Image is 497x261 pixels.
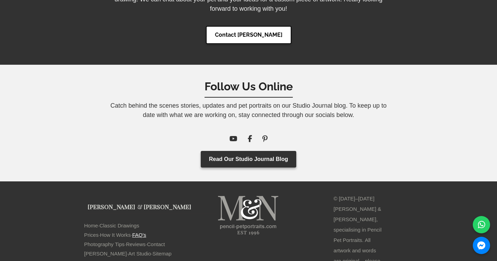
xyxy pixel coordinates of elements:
[217,193,279,236] img: pet portraits
[93,101,404,120] p: Catch behind the scenes stories, updates and pet portraits on our Studio Journal blog. To keep up...
[84,221,216,258] p: · · · · · · ·
[262,135,268,143] a: Pinterest
[99,221,139,230] a: Classic Drawings
[206,26,291,44] a: Contact [PERSON_NAME]
[205,80,293,97] h6: Follow Us Online
[100,230,131,240] a: How It Works
[84,240,125,249] a: Photography Tips
[248,135,254,143] a: Facebook
[126,240,146,249] a: Reviews
[147,240,165,249] a: Contact
[132,230,146,240] a: FAQ's
[473,237,490,254] a: Messenger
[128,249,151,258] a: Art Studio
[135,202,144,211] span: &
[153,249,172,258] a: Sitemap
[229,135,240,143] a: YouTube
[84,221,98,230] a: Home
[473,216,490,233] a: WhatsApp
[84,200,216,214] p: [PERSON_NAME] [PERSON_NAME]
[84,230,99,240] a: Prices
[201,151,296,168] a: Read Our Studio Journal Blog
[84,249,127,258] a: [PERSON_NAME]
